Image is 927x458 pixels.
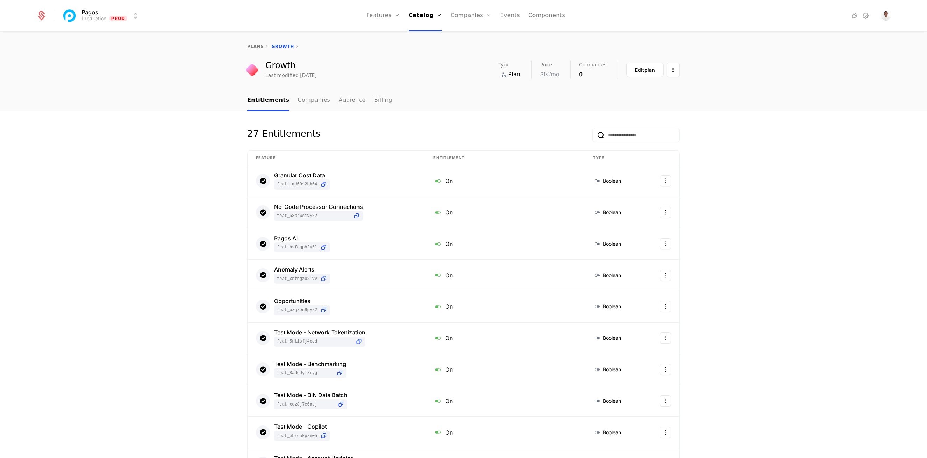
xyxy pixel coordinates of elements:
[862,12,870,20] a: Settings
[603,366,621,373] span: Boolean
[277,276,317,282] span: feat_XNTbGZb2LVV
[274,172,330,178] div: Granular Cost Data
[374,90,392,111] a: Billing
[603,272,621,279] span: Boolean
[433,239,576,248] div: On
[265,72,317,79] div: Last modified [DATE]
[433,428,576,437] div: On
[660,427,671,438] button: Select action
[433,396,576,406] div: On
[433,302,576,311] div: On
[660,332,671,344] button: Select action
[603,397,621,404] span: Boolean
[603,303,621,310] span: Boolean
[277,370,333,376] span: feat_8A4eDyiZRyG
[274,204,363,210] div: No-Code Processor Connections
[660,301,671,312] button: Select action
[339,90,366,111] a: Audience
[82,15,106,22] div: Production
[660,238,671,249] button: Select action
[660,364,671,375] button: Select action
[603,177,621,184] span: Boolean
[603,240,621,247] span: Boolean
[247,128,321,142] div: 27 Entitlements
[274,267,330,272] div: Anomaly Alerts
[508,70,520,79] span: Plan
[881,11,891,21] button: Open user button
[660,207,671,218] button: Select action
[274,330,365,335] div: Test Mode - Network Tokenization
[603,209,621,216] span: Boolean
[433,176,576,185] div: On
[247,90,392,111] ul: Choose Sub Page
[274,235,330,241] div: Pagos AI
[109,16,127,21] span: Prod
[660,270,671,281] button: Select action
[579,62,606,67] span: Companies
[274,298,330,304] div: Opportunities
[499,62,510,67] span: Type
[626,63,664,77] button: Editplan
[433,208,576,217] div: On
[61,7,78,24] img: Pagos
[247,44,264,49] a: plans
[82,9,98,15] span: Pagos
[425,151,584,165] th: Entitlement
[274,424,330,429] div: Test Mode - Copilot
[277,182,317,187] span: feat_jMd69S2BH54
[248,151,425,165] th: Feature
[603,334,621,341] span: Boolean
[667,63,680,77] button: Select action
[850,12,859,20] a: Integrations
[433,270,576,280] div: On
[660,395,671,407] button: Select action
[298,90,330,111] a: Companies
[63,8,140,23] button: Select environment
[579,70,606,78] div: 0
[540,62,552,67] span: Price
[277,245,317,250] span: feat_hSFDgphFv5L
[881,11,891,21] img: LJ Durante
[277,402,334,407] span: feat_Xqz8J7E6Asj
[265,61,317,70] div: Growth
[277,339,353,344] span: feat_5NTisfj4CcD
[585,151,648,165] th: Type
[277,307,317,313] span: feat_PzgzeN9pyZ2
[277,213,350,219] span: feat_58pRWSjVYX2
[660,175,671,186] button: Select action
[635,66,655,73] div: Edit plan
[540,70,559,78] div: $1K /mo
[247,90,680,111] nav: Main
[247,90,289,111] a: Entitlements
[274,392,347,398] div: Test Mode - BIN Data Batch
[274,361,346,367] div: Test Mode - Benchmarking
[277,433,317,439] span: feat_eBrcUkPznWH
[433,365,576,374] div: On
[433,333,576,343] div: On
[603,429,621,436] span: Boolean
